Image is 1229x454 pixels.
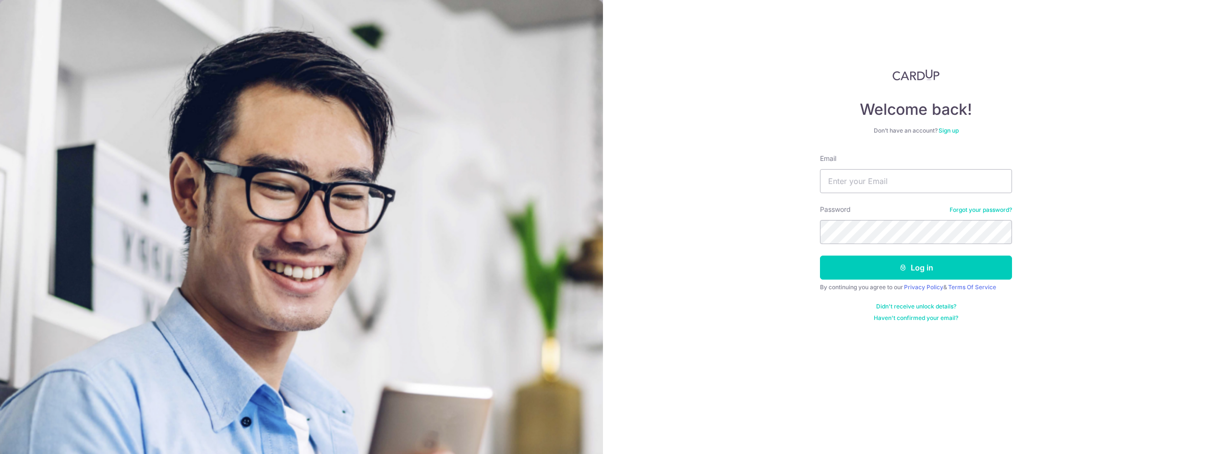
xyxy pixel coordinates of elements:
[874,314,958,322] a: Haven't confirmed your email?
[892,69,940,81] img: CardUp Logo
[820,100,1012,119] h4: Welcome back!
[820,283,1012,291] div: By continuing you agree to our &
[820,256,1012,280] button: Log in
[876,303,956,310] a: Didn't receive unlock details?
[950,206,1012,214] a: Forgot your password?
[820,127,1012,135] div: Don’t have an account?
[939,127,959,134] a: Sign up
[820,169,1012,193] input: Enter your Email
[904,283,943,291] a: Privacy Policy
[948,283,996,291] a: Terms Of Service
[820,154,836,163] label: Email
[820,205,851,214] label: Password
